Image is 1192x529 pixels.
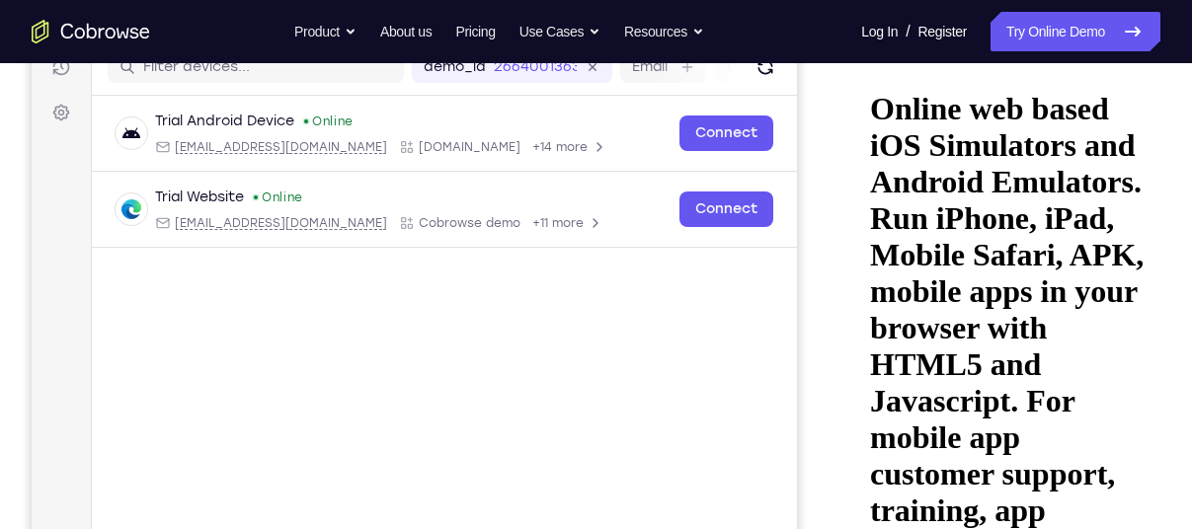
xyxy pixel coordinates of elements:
[271,121,322,137] div: Online
[32,20,150,43] a: Go to the home page
[648,123,742,159] a: Connect
[392,65,454,85] label: demo_id
[455,12,495,51] a: Pricing
[123,119,263,139] div: Trial Android Device
[123,223,356,239] div: Email
[387,223,489,239] span: Cobrowse demo
[501,147,556,163] span: +14 more
[648,199,742,235] a: Connect
[60,180,765,256] div: Open device details
[222,203,226,207] div: New devices found.
[273,127,277,131] div: New devices found.
[906,20,910,43] span: /
[123,147,356,163] div: Email
[918,12,967,51] a: Register
[695,65,746,85] label: User ID
[519,12,600,51] button: Use Cases
[380,12,432,51] a: About us
[367,147,489,163] div: App
[991,12,1160,51] a: Try Online Demo
[501,223,552,239] span: +11 more
[624,12,704,51] button: Resources
[143,223,356,239] span: web@example.com
[143,147,356,163] span: android@example.com
[718,59,750,91] button: Refresh
[387,147,489,163] span: Cobrowse.io
[123,195,212,215] div: Trial Website
[60,104,765,180] div: Open device details
[76,12,184,43] h1: Connect
[600,65,636,85] label: Email
[112,65,360,85] input: Filter devices...
[861,12,898,51] a: Log In
[294,12,357,51] button: Product
[367,223,489,239] div: App
[220,197,272,213] div: Online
